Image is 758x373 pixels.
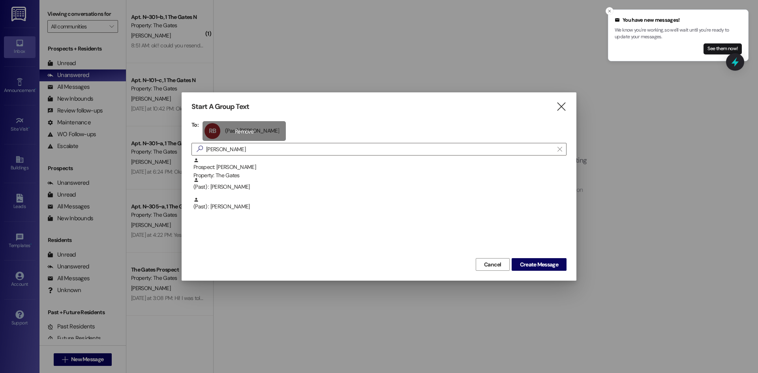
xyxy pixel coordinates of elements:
[615,27,742,41] p: We know you're working, so we'll wait until you're ready to update your messages.
[206,144,553,155] input: Search for any contact or apartment
[520,261,558,269] span: Create Message
[191,157,567,177] div: Prospect: [PERSON_NAME]Property: The Gates
[191,102,249,111] h3: Start A Group Text
[553,143,566,155] button: Clear text
[193,157,567,180] div: Prospect: [PERSON_NAME]
[557,146,562,152] i: 
[191,177,567,197] div: (Past) : [PERSON_NAME]
[191,197,567,217] div: (Past) : [PERSON_NAME]
[193,145,206,153] i: 
[512,258,567,271] button: Create Message
[704,43,742,54] button: See them now!
[191,121,199,128] h3: To:
[484,261,501,269] span: Cancel
[615,16,742,24] div: You have new messages!
[606,7,614,15] button: Close toast
[556,103,567,111] i: 
[476,258,510,271] button: Cancel
[193,177,567,191] div: (Past) : [PERSON_NAME]
[193,171,567,180] div: Property: The Gates
[193,197,567,211] div: (Past) : [PERSON_NAME]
